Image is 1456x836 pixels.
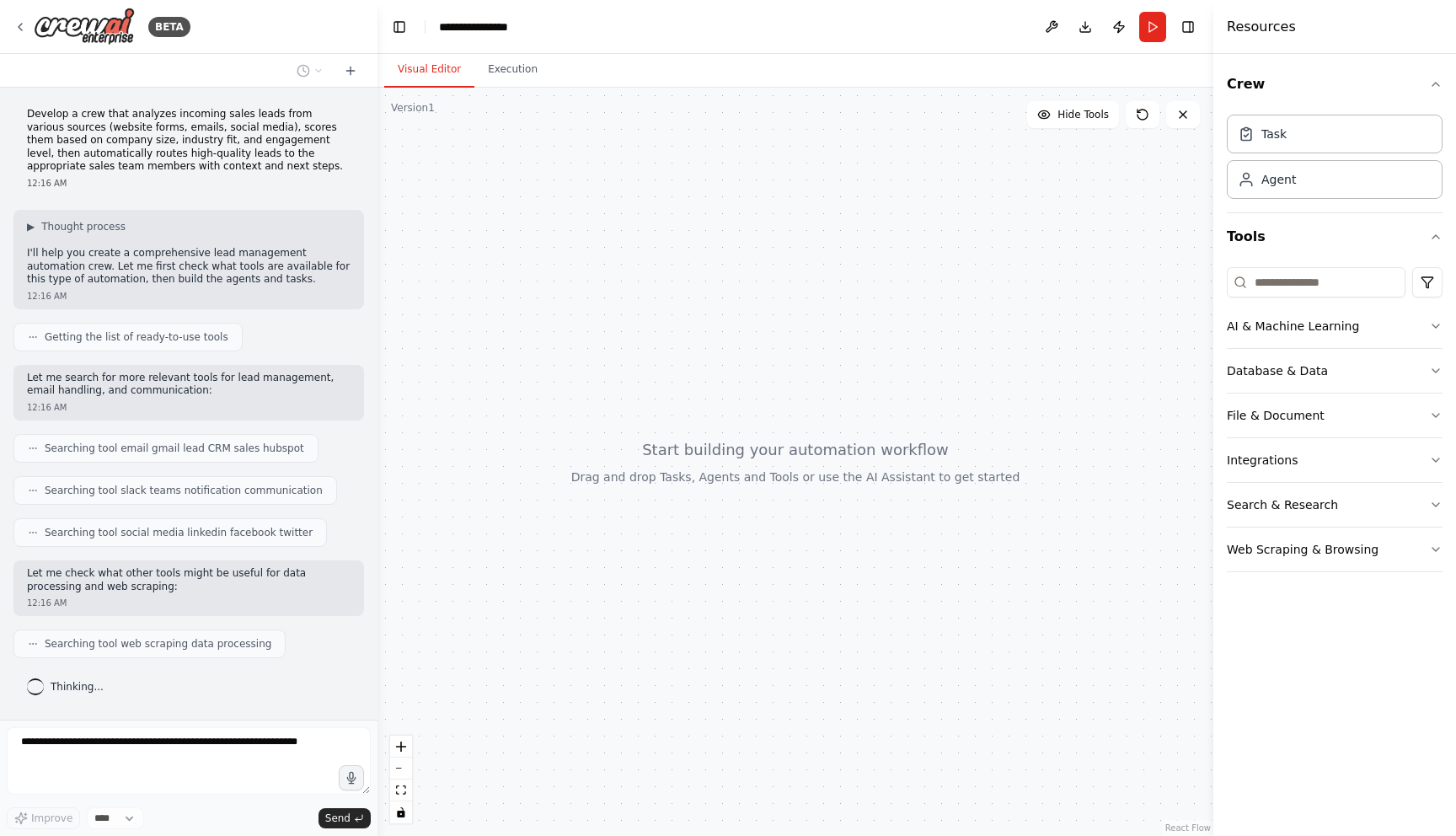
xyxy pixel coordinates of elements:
button: Switch to previous chat [290,61,330,81]
div: 12:16 AM [27,401,351,414]
span: ▶ [27,220,35,233]
button: Improve [7,807,80,829]
span: Thinking... [51,680,104,694]
button: ▶Thought process [27,220,126,233]
button: toggle interactivity [390,801,412,823]
span: Getting the list of ready-to-use tools [45,330,228,344]
button: Start a new chat [337,61,364,81]
p: Develop a crew that analyzes incoming sales leads from various sources (website forms, emails, so... [27,108,351,174]
span: Improve [31,812,72,825]
span: Searching tool web scraping data processing [45,637,271,651]
p: Let me check what other tools might be useful for data processing and web scraping: [27,567,351,593]
div: 12:16 AM [27,290,351,303]
button: Execution [474,52,551,88]
button: zoom out [390,758,412,780]
button: Click to speak your automation idea [339,765,364,790]
p: I'll help you create a comprehensive lead management automation crew. Let me first check what too... [27,247,351,287]
div: 12:16 AM [27,177,351,190]
div: React Flow controls [390,736,412,823]
div: Crew [1227,108,1443,212]
button: Database & Data [1227,349,1443,393]
p: Let me search for more relevant tools for lead management, email handling, and communication: [27,372,351,398]
button: Hide Tools [1027,101,1119,128]
div: 12:16 AM [27,597,351,609]
button: zoom in [390,736,412,758]
button: Visual Editor [384,52,474,88]
button: Search & Research [1227,483,1443,527]
div: Agent [1261,171,1296,188]
button: Web Scraping & Browsing [1227,528,1443,571]
img: Logo [34,8,135,46]
button: fit view [390,780,412,801]
div: Version 1 [391,101,435,115]
button: Hide right sidebar [1176,15,1200,39]
button: AI & Machine Learning [1227,304,1443,348]
div: Task [1261,126,1287,142]
nav: breadcrumb [439,19,526,35]
button: Hide left sidebar [388,15,411,39]
span: Searching tool social media linkedin facebook twitter [45,526,313,539]
h4: Resources [1227,17,1296,37]
button: File & Document [1227,394,1443,437]
span: Hide Tools [1057,108,1109,121]
button: Crew [1227,61,1443,108]
div: BETA [148,17,190,37]
span: Send [325,812,351,825]
span: Searching tool email gmail lead CRM sales hubspot [45,442,304,455]
button: Tools [1227,213,1443,260]
button: Send [318,808,371,828]
a: React Flow attribution [1165,823,1211,833]
span: Searching tool slack teams notification communication [45,484,323,497]
div: Tools [1227,260,1443,586]
span: Thought process [41,220,126,233]
button: Integrations [1227,438,1443,482]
